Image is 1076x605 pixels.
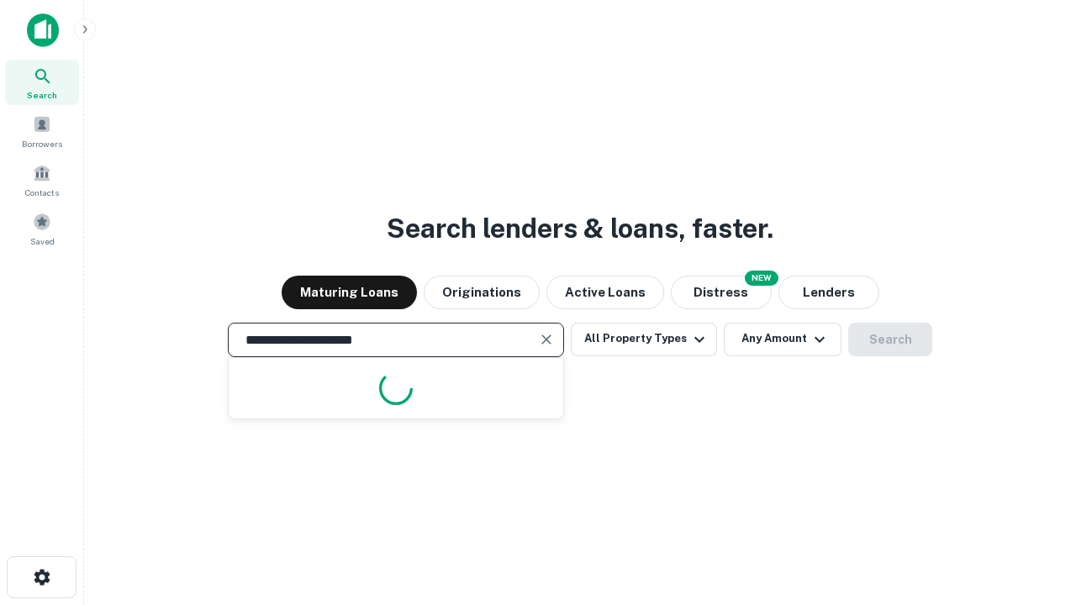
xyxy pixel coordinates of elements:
img: capitalize-icon.png [27,13,59,47]
span: Contacts [25,186,59,199]
span: Borrowers [22,137,62,150]
button: Active Loans [546,276,664,309]
button: Search distressed loans with lien and other non-mortgage details. [671,276,772,309]
span: Search [27,88,57,102]
a: Search [5,60,79,105]
a: Contacts [5,157,79,203]
button: Maturing Loans [282,276,417,309]
button: Originations [424,276,540,309]
iframe: Chat Widget [992,471,1076,551]
button: Clear [535,328,558,351]
button: Lenders [778,276,879,309]
span: Saved [30,234,55,248]
div: NEW [745,271,778,286]
button: Any Amount [724,323,841,356]
a: Saved [5,206,79,251]
h3: Search lenders & loans, faster. [387,208,773,249]
a: Borrowers [5,108,79,154]
button: All Property Types [571,323,717,356]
